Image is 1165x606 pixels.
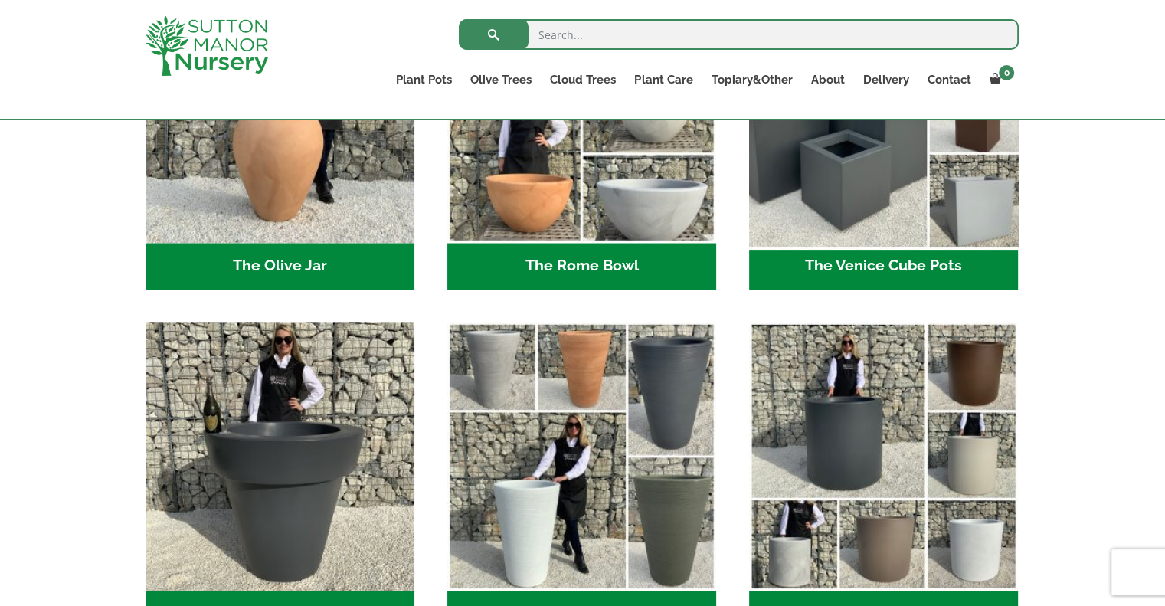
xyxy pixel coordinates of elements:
a: Contact [918,69,980,90]
h2: The Venice Cube Pots [749,243,1018,290]
a: Cloud Trees [541,69,625,90]
input: Search... [459,19,1019,50]
a: Delivery [853,69,918,90]
h2: The Olive Jar [146,243,415,290]
img: The Alfresco Pots [146,322,415,591]
a: Plant Pots [387,69,461,90]
a: Plant Care [625,69,702,90]
a: 0 [980,69,1019,90]
img: The Sicilian Pots [749,322,1018,591]
h2: The Rome Bowl [447,243,716,290]
span: 0 [999,65,1014,80]
a: About [801,69,853,90]
a: Topiary&Other [702,69,801,90]
img: The San Marino Pots [447,322,716,591]
img: logo [146,15,268,76]
a: Olive Trees [461,69,541,90]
